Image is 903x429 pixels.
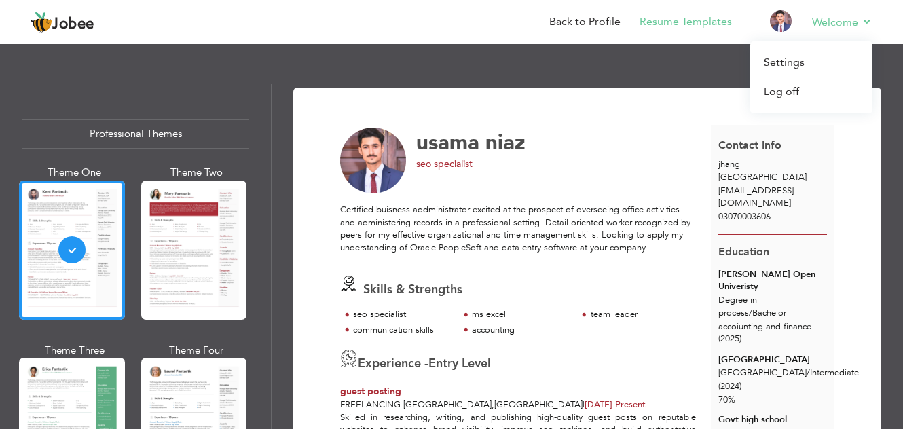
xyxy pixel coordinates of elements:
[718,171,807,183] span: [GEOGRAPHIC_DATA]
[472,308,570,321] div: ms excel
[807,367,810,379] span: /
[492,398,494,411] span: ,
[485,128,526,157] span: niaz
[401,398,403,411] span: -
[718,367,859,379] span: [GEOGRAPHIC_DATA] Intermediate
[750,48,872,77] a: Settings
[22,343,128,358] div: Theme Three
[718,244,769,259] span: Education
[750,77,872,107] a: Log off
[718,158,740,170] span: jhang
[718,320,811,333] span: accoiunting and finance
[353,308,451,321] div: seo specialist
[718,268,827,293] div: [PERSON_NAME] Open Univeristy
[718,354,827,367] div: [GEOGRAPHIC_DATA]
[718,333,741,345] span: (2025)
[812,14,872,31] a: Welcome
[718,185,794,210] span: [EMAIL_ADDRESS][DOMAIN_NAME]
[494,398,583,411] span: [GEOGRAPHIC_DATA]
[640,14,732,30] a: Resume Templates
[718,138,781,153] span: Contact Info
[340,128,407,194] img: No image
[612,398,615,411] span: -
[358,355,428,372] span: Experience -
[718,394,735,406] span: 70%
[22,166,128,180] div: Theme One
[353,324,451,337] div: communication skills
[144,166,250,180] div: Theme Two
[583,398,585,411] span: |
[363,281,462,298] span: Skills & Strengths
[749,307,752,319] span: /
[31,12,52,33] img: jobee.io
[144,343,250,358] div: Theme Four
[718,380,741,392] span: (2024)
[22,119,249,149] div: Professional Themes
[585,398,646,411] span: Present
[403,398,492,411] span: [GEOGRAPHIC_DATA]
[718,413,827,426] div: Govt high school
[770,10,792,32] img: Profile Img
[416,128,479,157] span: usama
[549,14,621,30] a: Back to Profile
[340,398,401,411] span: freelancing
[718,294,786,319] span: Degree in process Bachelor
[340,204,696,254] div: Certified buisness addministrator excited at the prospect of overseeing office activities and adm...
[591,308,688,321] div: team leader
[585,398,615,411] span: [DATE]
[31,12,94,33] a: Jobee
[718,210,771,223] span: 03070003606
[416,157,473,170] span: seo specialist
[472,324,570,337] div: accounting
[52,17,94,32] span: Jobee
[428,355,491,373] label: Entry Level
[340,385,401,398] span: guest posting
